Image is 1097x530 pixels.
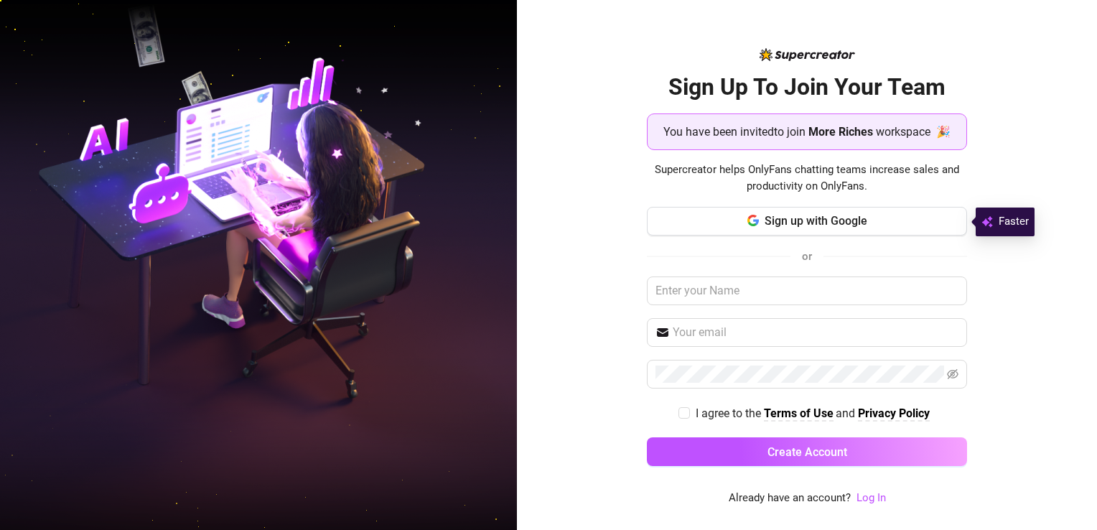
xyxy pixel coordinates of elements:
[764,406,834,422] a: Terms of Use
[663,123,806,141] span: You have been invited to join
[858,406,930,420] strong: Privacy Policy
[856,491,886,504] a: Log In
[947,368,958,380] span: eye-invisible
[767,445,847,459] span: Create Account
[696,406,764,420] span: I agree to the
[999,213,1029,231] span: Faster
[802,250,812,263] span: or
[764,406,834,420] strong: Terms of Use
[673,324,958,341] input: Your email
[647,437,967,466] button: Create Account
[765,214,867,228] span: Sign up with Google
[858,406,930,422] a: Privacy Policy
[760,48,855,61] img: logo-BBDzfeDw.svg
[729,490,851,507] span: Already have an account?
[876,123,951,141] span: workspace 🎉
[856,490,886,507] a: Log In
[647,207,967,236] button: Sign up with Google
[647,276,967,305] input: Enter your Name
[981,213,993,231] img: svg%3e
[808,125,873,139] strong: More Riches
[647,162,967,195] span: Supercreator helps OnlyFans chatting teams increase sales and productivity on OnlyFans.
[647,73,967,102] h2: Sign Up To Join Your Team
[836,406,858,420] span: and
